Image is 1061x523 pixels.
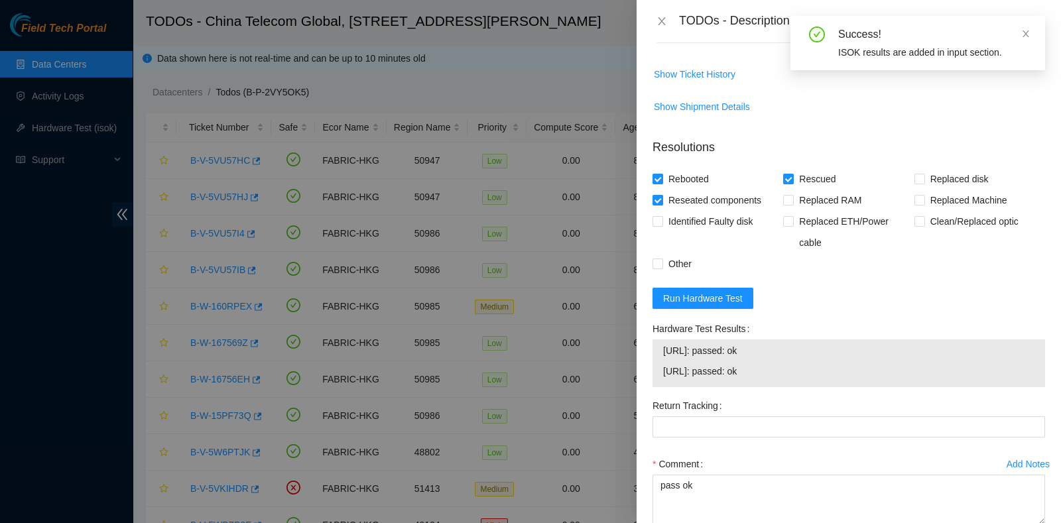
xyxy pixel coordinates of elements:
input: Return Tracking [653,416,1045,437]
label: Return Tracking [653,395,727,416]
span: Show Shipment Details [654,99,750,114]
span: Show Ticket History [654,67,735,82]
span: Replaced disk [925,168,994,190]
label: Comment [653,453,708,475]
span: Rebooted [663,168,714,190]
div: Add Notes [1007,459,1050,469]
span: Reseated components [663,190,767,211]
span: check-circle [809,27,825,42]
p: Resolutions [653,128,1045,156]
span: [URL]: passed: ok [663,343,1034,358]
span: Identified Faulty disk [663,211,759,232]
span: [URL]: passed: ok [663,364,1034,378]
span: Other [663,253,697,274]
button: Run Hardware Test [653,288,753,309]
button: Show Shipment Details [653,96,751,117]
button: Show Ticket History [653,64,736,85]
span: Replaced RAM [794,190,867,211]
span: Rescued [794,168,841,190]
button: Add Notes [1006,453,1050,475]
div: Success! [838,27,1029,42]
label: Hardware Test Results [653,318,755,339]
div: ISOK results are added in input section. [838,45,1029,60]
span: Clean/Replaced optic [925,211,1024,232]
div: TODOs - Description - B-V-5VU57HC [679,11,1045,32]
span: close [1021,29,1030,38]
button: Close [653,15,671,28]
span: close [656,16,667,27]
span: Replaced Machine [925,190,1013,211]
span: Run Hardware Test [663,291,743,306]
span: Replaced ETH/Power cable [794,211,914,253]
